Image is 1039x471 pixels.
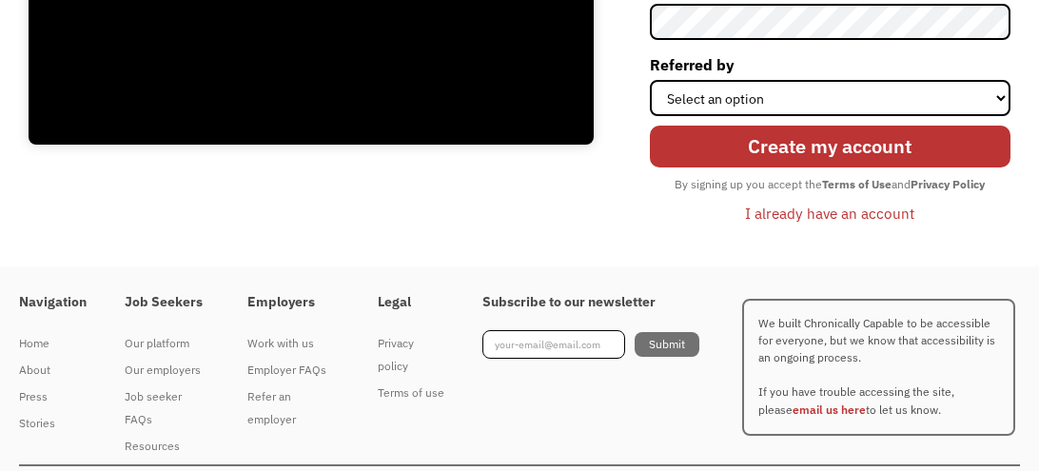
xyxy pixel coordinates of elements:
[822,177,892,191] strong: Terms of Use
[125,359,209,382] div: Our employers
[247,359,340,382] div: Employer FAQs
[19,412,87,435] div: Stories
[125,435,209,458] div: Resources
[125,330,209,357] a: Our platform
[125,294,209,311] h4: Job Seekers
[793,402,866,417] a: email us here
[19,383,87,410] a: Press
[247,330,340,357] a: Work with us
[482,330,625,359] input: your-email@email.com
[731,197,929,229] a: I already have an account
[911,177,985,191] strong: Privacy Policy
[19,410,87,437] a: Stories
[19,385,87,408] div: Press
[19,357,87,383] a: About
[125,433,209,460] a: Resources
[125,357,209,383] a: Our employers
[378,330,445,380] a: Privacy policy
[650,49,1010,80] label: Referred by
[665,172,994,197] div: By signing up you accept the and
[247,385,340,431] div: Refer an employer
[19,330,87,357] a: Home
[482,330,699,359] form: Footer Newsletter
[19,359,87,382] div: About
[19,294,87,311] h4: Navigation
[378,294,445,311] h4: Legal
[125,385,209,431] div: Job seeker FAQs
[745,202,914,225] div: I already have an account
[247,357,340,383] a: Employer FAQs
[125,332,209,355] div: Our platform
[19,332,87,355] div: Home
[125,383,209,433] a: Job seeker FAQs
[247,294,340,311] h4: Employers
[650,126,1010,167] input: Create my account
[247,383,340,433] a: Refer an employer
[378,382,445,404] div: Terms of use
[247,332,340,355] div: Work with us
[482,294,699,311] h4: Subscribe to our newsletter
[378,332,445,378] div: Privacy policy
[378,380,445,406] a: Terms of use
[635,332,699,357] input: Submit
[742,299,1015,436] p: We built Chronically Capable to be accessible for everyone, but we know that accessibility is an ...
